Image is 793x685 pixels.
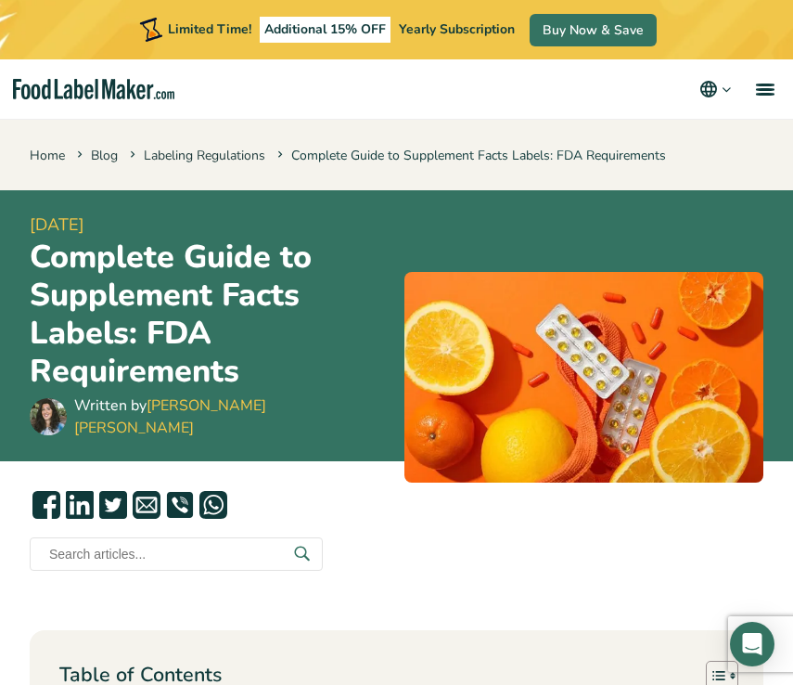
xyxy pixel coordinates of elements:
[260,17,390,43] span: Additional 15% OFF
[144,147,265,164] a: Labeling Regulations
[30,238,390,390] h1: Complete Guide to Supplement Facts Labels: FDA Requirements
[30,213,390,238] span: [DATE]
[30,147,65,164] a: Home
[399,20,515,38] span: Yearly Subscription
[168,20,251,38] span: Limited Time!
[74,394,390,439] div: Written by
[530,14,657,46] a: Buy Now & Save
[734,59,793,119] a: menu
[74,395,266,438] a: [PERSON_NAME] [PERSON_NAME]
[91,147,118,164] a: Blog
[30,537,323,571] input: Search articles...
[30,398,67,435] img: Maria Abi Hanna - Food Label Maker
[730,622,774,666] div: Open Intercom Messenger
[274,147,666,164] span: Complete Guide to Supplement Facts Labels: FDA Requirements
